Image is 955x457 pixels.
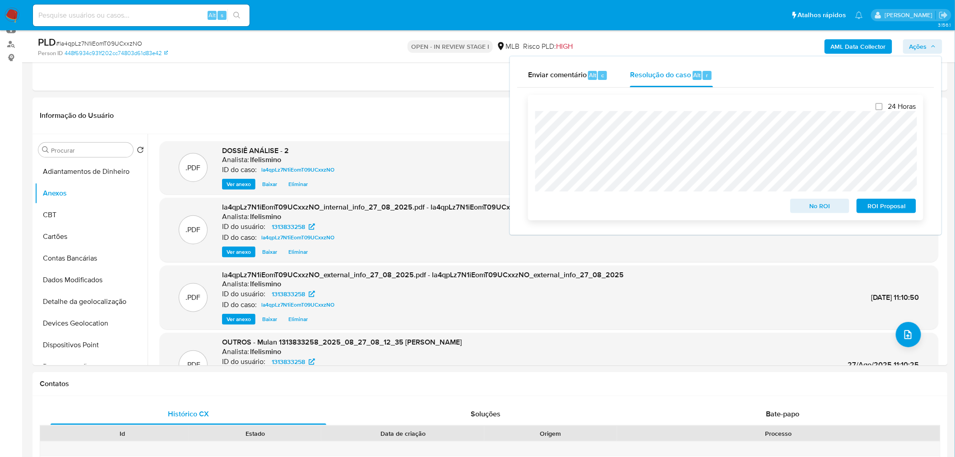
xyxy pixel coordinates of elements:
span: [DATE] 11:10:50 [872,292,919,303]
a: la4qpLz7N1iEomT09UCxxzNO [258,232,338,243]
p: ID do usuário: [222,357,265,366]
span: Ações [909,39,927,54]
div: Processo [623,429,934,438]
span: Baixar [262,180,277,189]
button: No ROI [790,199,850,213]
div: Estado [195,429,315,438]
button: upload-file [896,322,921,347]
button: Adiantamentos de Dinheiro [35,161,148,182]
span: 1313833258 [272,221,305,232]
span: 1313833258 [272,356,305,367]
span: Ver anexo [227,180,251,189]
span: la4qpLz7N1iEomT09UCxxzNO [261,164,334,175]
span: Eliminar [288,180,308,189]
button: Ver anexo [222,247,255,257]
div: Data de criação [328,429,478,438]
span: DOSSIÊ ANÁLISE - 2 [222,145,289,156]
span: Soluções [471,409,501,419]
span: Ver anexo [227,315,251,324]
input: 24 Horas [876,103,883,110]
span: HIGH [556,41,573,51]
button: search-icon [227,9,246,22]
span: la4qpLz7N1iEomT09UCxxzNO [261,232,334,243]
span: r [706,71,708,79]
div: MLB [496,42,519,51]
p: .PDF [186,293,201,303]
span: Histórico CX [168,409,209,419]
button: Eliminar [284,179,312,190]
button: Baixar [258,314,282,325]
button: Documentação [35,356,148,378]
a: la4qpLz7N1iEomT09UCxxzNO [258,299,338,310]
span: la4qpLz7N1iEomT09UCxxzNO [261,299,334,310]
span: c [601,71,604,79]
span: Enviar comentário [528,70,587,80]
div: Origem [491,429,611,438]
button: Baixar [258,247,282,257]
span: Resolução do caso [630,70,691,80]
span: Eliminar [288,315,308,324]
div: Id [62,429,182,438]
b: PLD [38,35,56,49]
span: 3.156.1 [938,21,950,28]
a: Sair [939,10,948,20]
span: Baixar [262,315,277,324]
b: Person ID [38,49,63,57]
span: OUTROS - Mulan 1313833258_2025_08_27_08_12_35 [PERSON_NAME] [222,337,462,347]
button: Ver anexo [222,179,255,190]
span: la4qpLz7N1iEomT09UCxxzNO_external_info_27_08_2025.pdf - la4qpLz7N1iEomT09UCxxzNO_external_info_27... [222,270,624,280]
span: Alt [694,71,701,79]
span: Risco PLD: [523,42,573,51]
h6: lfelismino [250,347,281,356]
h6: lfelismino [250,212,281,221]
span: Atalhos rápidos [798,10,846,20]
button: ROI Proposal [857,199,916,213]
p: Analista: [222,155,249,164]
a: 1313833258 [266,289,320,299]
h6: lfelismino [250,280,281,289]
h6: lfelismino [250,155,281,164]
span: Alt [589,71,596,79]
a: 448f6934c931f202cc74803d61d83e42 [65,49,168,57]
h1: Contatos [40,379,941,388]
button: Ver anexo [222,314,255,325]
span: Alt [209,11,216,19]
button: AML Data Collector [825,39,892,54]
span: # la4qpLz7N1iEomT09UCxxzNO [56,39,142,48]
span: Baixar [262,247,277,256]
a: 1313833258 [266,356,320,367]
button: Dados Modificados [35,269,148,291]
p: Analista: [222,347,249,356]
p: ID do caso: [222,233,257,242]
p: laisa.felismino@mercadolivre.com [885,11,936,19]
button: Procurar [42,146,49,154]
button: Eliminar [284,247,312,257]
span: s [221,11,223,19]
p: ID do usuário: [222,222,265,231]
p: ID do caso: [222,300,257,309]
button: Detalhe da geolocalização [35,291,148,312]
span: Eliminar [288,247,308,256]
button: Baixar [258,179,282,190]
button: Contas Bancárias [35,247,148,269]
p: Analista: [222,212,249,221]
input: Procurar [51,146,130,154]
p: .PDF [186,225,201,235]
span: 27/Ago/2025 11:10:25 [848,359,919,370]
input: Pesquise usuários ou casos... [33,9,250,21]
p: ID do usuário: [222,289,265,298]
p: .PDF [186,360,201,370]
p: ID do caso: [222,165,257,174]
span: 1313833258 [272,289,305,299]
p: Analista: [222,280,249,289]
button: Retornar ao pedido padrão [137,146,144,156]
button: Anexos [35,182,148,204]
span: la4qpLz7N1iEomT09UCxxzNO_internal_info_27_08_2025.pdf - la4qpLz7N1iEomT09UCxxzNO_internal_info_27... [222,202,621,212]
b: AML Data Collector [831,39,886,54]
span: Bate-papo [766,409,800,419]
span: Ver anexo [227,247,251,256]
h1: Informação do Usuário [40,111,114,120]
a: la4qpLz7N1iEomT09UCxxzNO [258,164,338,175]
span: No ROI [797,200,844,212]
button: Eliminar [284,314,312,325]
